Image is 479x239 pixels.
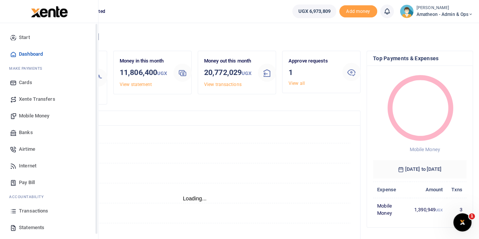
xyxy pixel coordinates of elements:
a: Start [6,29,92,46]
img: logo-large [31,6,68,17]
img: profile-user [400,5,413,18]
a: View transactions [204,82,242,87]
text: Loading... [183,195,207,202]
a: Add money [339,8,377,14]
span: Amatheon - Admin & Ops [417,11,473,18]
iframe: Intercom live chat [453,213,471,231]
th: Expense [373,181,410,198]
span: Mobile Money [409,147,440,152]
a: Statements [6,219,92,236]
a: View statement [120,82,152,87]
li: Ac [6,191,92,203]
h3: 1 [289,67,336,78]
a: Cards [6,74,92,91]
p: Money out this month [204,57,252,65]
span: Airtime [19,145,35,153]
h4: Transactions Overview [35,114,354,122]
span: 1 [469,213,475,219]
small: UGX [242,70,251,76]
a: View all [289,81,305,86]
span: Mobile Money [19,112,49,120]
a: Mobile Money [6,108,92,124]
h4: Top Payments & Expenses [373,54,467,62]
span: Cards [19,79,32,86]
h6: [DATE] to [DATE] [373,160,467,178]
small: [PERSON_NAME] [417,5,473,11]
a: profile-user [PERSON_NAME] Amatheon - Admin & Ops [400,5,473,18]
a: Banks [6,124,92,141]
a: Transactions [6,203,92,219]
li: M [6,62,92,74]
span: Xente Transfers [19,95,55,103]
a: UGX 6,973,809 [292,5,336,18]
span: Banks [19,129,33,136]
a: Internet [6,158,92,174]
td: 3 [447,198,467,221]
td: 1,390,949 [410,198,447,221]
a: Xente Transfers [6,91,92,108]
span: Statements [19,224,44,231]
h3: 20,772,029 [204,67,252,79]
span: countability [15,194,44,200]
li: Wallet ballance [289,5,339,18]
span: Start [19,34,30,41]
a: Dashboard [6,46,92,62]
a: Airtime [6,141,92,158]
th: Txns [447,181,467,198]
h3: 11,806,400 [120,67,167,79]
li: Toup your wallet [339,5,377,18]
td: Mobile Money [373,198,410,221]
span: UGX 6,973,809 [298,8,330,15]
h4: Hello [PERSON_NAME] [29,33,473,41]
span: Internet [19,162,36,170]
small: UGX [435,208,443,212]
a: logo-small logo-large logo-large [30,8,68,14]
th: Amount [410,181,447,198]
span: ake Payments [13,66,42,71]
span: Add money [339,5,377,18]
a: Pay Bill [6,174,92,191]
p: Approve requests [289,57,336,65]
span: Dashboard [19,50,43,58]
span: Transactions [19,207,48,215]
span: Pay Bill [19,179,35,186]
small: UGX [157,70,167,76]
p: Money in this month [120,57,167,65]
